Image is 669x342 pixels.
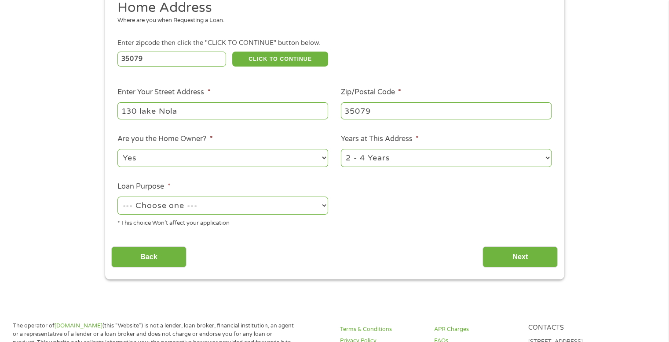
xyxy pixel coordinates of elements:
[341,88,401,97] label: Zip/Postal Code
[117,182,170,191] label: Loan Purpose
[117,38,551,48] div: Enter zipcode then click the "CLICK TO CONTINUE" button below.
[483,246,558,268] input: Next
[117,102,328,119] input: 1 Main Street
[111,246,186,268] input: Back
[117,134,212,144] label: Are you the Home Owner?
[117,88,210,97] label: Enter Your Street Address
[434,325,518,334] a: APR Charges
[117,16,545,25] div: Where are you when Requesting a Loan.
[117,216,328,228] div: * This choice Won’t affect your application
[340,325,424,334] a: Terms & Conditions
[528,324,611,332] h4: Contacts
[55,322,102,329] a: [DOMAIN_NAME]
[232,52,328,67] button: CLICK TO CONTINUE
[117,52,226,67] input: Enter Zipcode (e.g 01510)
[341,134,419,144] label: Years at This Address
